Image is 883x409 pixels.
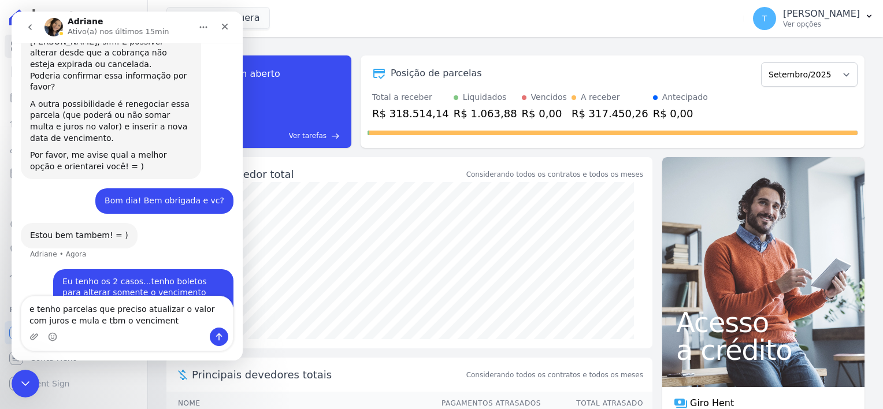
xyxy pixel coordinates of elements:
div: R$ 317.450,26 [572,106,648,121]
span: a crédito [676,336,851,364]
a: Parcelas [5,85,143,109]
div: Bom dia! Bem obrigada e vc? [84,177,222,202]
span: east [331,132,340,140]
button: Enviar uma mensagem [198,316,217,334]
a: Crédito [5,213,143,236]
div: Adriane diz… [9,211,222,258]
a: Contratos [5,60,143,83]
a: Visão Geral [5,35,143,58]
div: Adriane • Agora [18,239,75,246]
button: Início [181,5,203,27]
div: [PERSON_NAME], sim. É possível alterar desde que a cobrança não esteja expirada ou cancelada.Pode... [9,1,190,168]
button: Upload do anexo [18,321,27,330]
span: Considerando todos os contratos e todos os meses [466,370,643,380]
a: Clientes [5,136,143,159]
button: Selecionador de Emoji [36,321,46,330]
div: Liquidados [463,91,507,103]
div: Bom dia! Bem obrigada e vc? [93,184,213,195]
div: Adriane diz… [9,1,222,177]
div: R$ 1.063,88 [454,106,517,121]
span: T [762,14,767,23]
span: Principais devedores totais [192,367,464,382]
a: Transferências [5,187,143,210]
a: Conta Hent [5,347,143,370]
div: Fechar [203,5,224,25]
p: Ver opções [783,20,860,29]
div: Thayna diz… [9,258,222,319]
a: Negativação [5,238,143,261]
span: Ver tarefas [289,131,327,141]
div: Total a receber [372,91,449,103]
div: R$ 0,00 [653,106,708,121]
p: Ativo(a) nos últimos 15min [56,14,158,26]
div: R$ 318.514,14 [372,106,449,121]
p: [PERSON_NAME] [783,8,860,20]
iframe: Intercom live chat [12,370,39,397]
div: R$ 0,00 [522,106,567,121]
button: T [PERSON_NAME] Ver opções [744,2,883,35]
div: Thayna diz… [9,177,222,211]
div: Eu tenho os 2 casos...tenho boletos para alterar somente o vencimento sem alterar o valor [51,265,213,299]
div: A receber [581,91,620,103]
div: A outra possibilidade é renegociar essa parcela (que poderá ou não somar multa e juros no valor) ... [18,87,180,132]
div: Considerando todos os contratos e todos os meses [466,169,643,180]
a: Troca de Arquivos [5,263,143,287]
div: Antecipado [662,91,708,103]
div: Estou bem tambem! = )Adriane • Agora [9,211,126,237]
a: Minha Carteira [5,162,143,185]
button: Arcos Itaquera [166,7,270,29]
span: Acesso [676,308,851,336]
a: Ver tarefas east [236,131,340,141]
div: Eu tenho os 2 casos...tenho boletos para alterar somente o vencimento sem alterar o valor [42,258,222,306]
a: Lotes [5,111,143,134]
div: Vencidos [531,91,567,103]
textarea: Envie uma mensagem... [10,285,221,316]
div: Poderia confirmar essa informação por favor? [18,59,180,81]
div: Posição de parcelas [391,66,482,80]
div: Saldo devedor total [192,166,464,182]
div: Estou bem tambem! = ) [18,218,117,230]
div: [PERSON_NAME], sim. É possível alterar desde que a cobrança não esteja expirada ou cancelada. [18,25,180,59]
div: Plataformas [9,303,138,317]
iframe: Intercom live chat [12,12,243,360]
a: Recebíveis [5,321,143,344]
div: Por favor, me avise qual a melhor opção e orientarei você! = ) [18,138,180,161]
